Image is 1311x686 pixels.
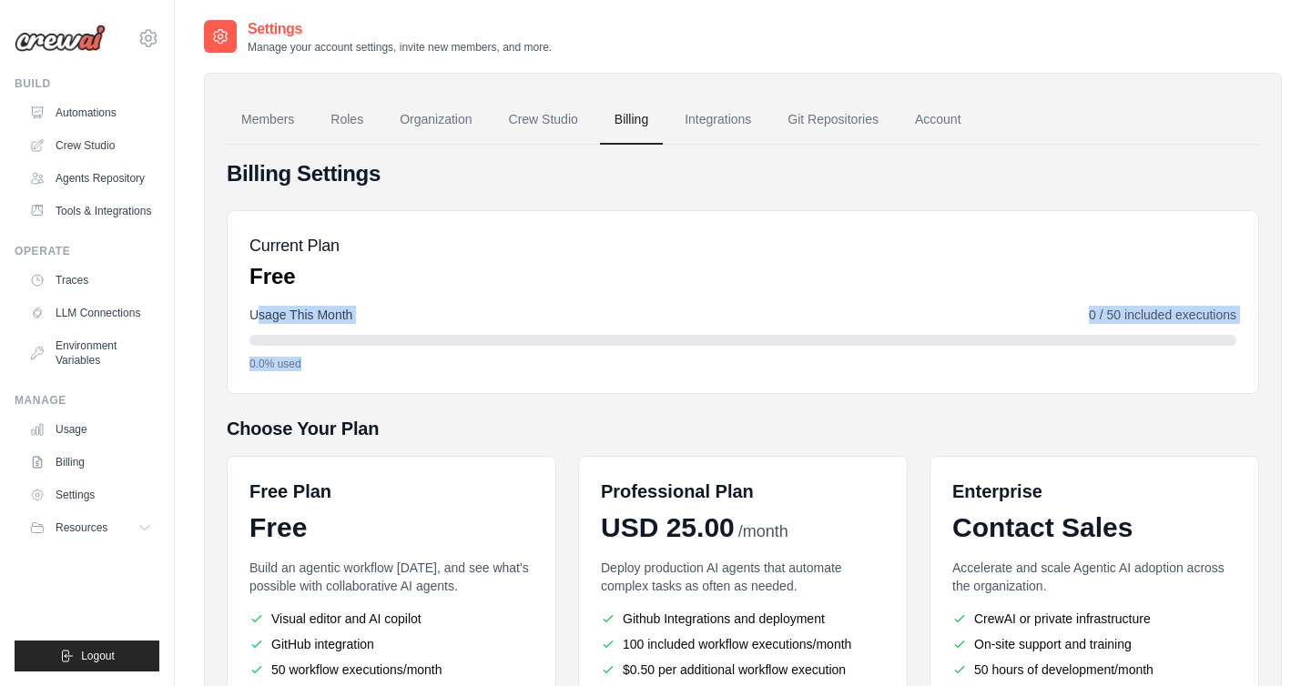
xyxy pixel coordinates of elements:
div: Manage [15,393,159,408]
span: 0 / 50 included executions [1089,306,1236,324]
a: Crew Studio [22,131,159,160]
span: Logout [81,649,115,663]
div: Free [249,511,534,544]
div: Build [15,76,159,91]
a: Tools & Integrations [22,197,159,226]
h5: Current Plan [249,233,340,258]
iframe: Chat Widget [1220,599,1311,686]
a: Members [227,96,309,145]
li: GitHub integration [249,635,534,653]
p: Deploy production AI agents that automate complex tasks as often as needed. [601,559,885,595]
span: Resources [56,520,107,535]
a: Settings [22,480,159,509]
span: USD 25.00 [601,511,735,544]
li: 50 workflow executions/month [249,661,534,679]
span: /month [738,520,788,544]
a: Integrations [670,96,766,145]
h6: Professional Plan [601,479,754,504]
li: Github Integrations and deployment [601,610,885,628]
a: Traces [22,266,159,295]
p: Build an agentic workflow [DATE], and see what's possible with collaborative AI agents. [249,559,534,595]
a: Crew Studio [494,96,593,145]
h6: Free Plan [249,479,331,504]
h2: Settings [248,18,552,40]
a: Agents Repository [22,164,159,193]
li: 50 hours of development/month [952,661,1236,679]
a: Environment Variables [22,331,159,375]
a: Automations [22,98,159,127]
h5: Choose Your Plan [227,416,1259,441]
button: Logout [15,641,159,671]
div: Operate [15,244,159,258]
li: Visual editor and AI copilot [249,610,534,628]
button: Resources [22,513,159,542]
li: 100 included workflow executions/month [601,635,885,653]
h4: Billing Settings [227,159,1259,188]
span: 0.0% used [249,357,301,371]
a: Account [900,96,976,145]
p: Accelerate and scale Agentic AI adoption across the organization. [952,559,1236,595]
p: Manage your account settings, invite new members, and more. [248,40,552,55]
li: CrewAI or private infrastructure [952,610,1236,628]
a: LLM Connections [22,298,159,328]
a: Billing [600,96,663,145]
p: Free [249,262,340,291]
img: Logo [15,25,106,52]
li: On-site support and training [952,635,1236,653]
h6: Enterprise [952,479,1236,504]
a: Billing [22,448,159,477]
span: Usage This Month [249,306,352,324]
a: Roles [316,96,378,145]
li: $0.50 per additional workflow execution [601,661,885,679]
a: Usage [22,415,159,444]
div: Contact Sales [952,511,1236,544]
a: Git Repositories [773,96,893,145]
a: Organization [385,96,486,145]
